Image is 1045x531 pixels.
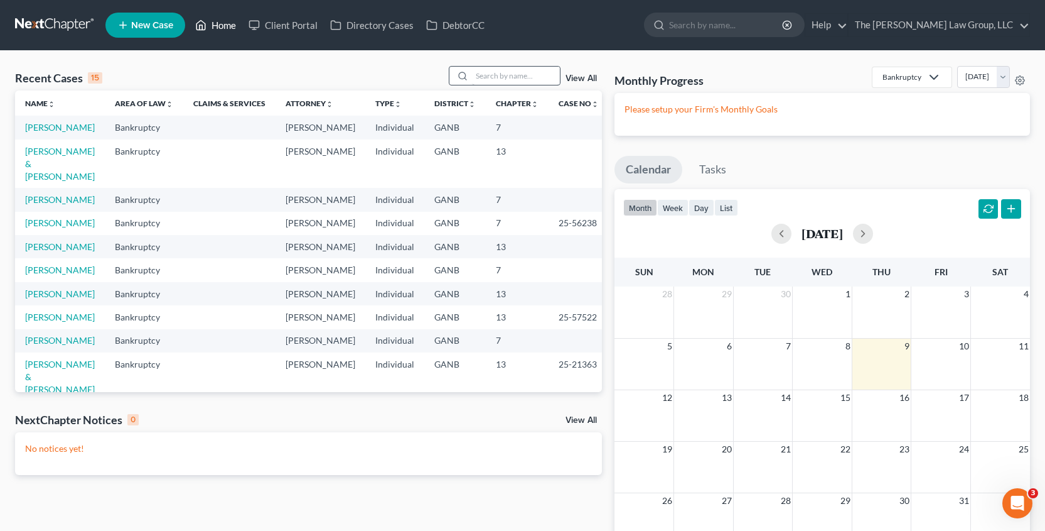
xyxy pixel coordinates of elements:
span: 9 [903,339,911,354]
span: 7 [785,339,792,354]
td: GANB [424,235,486,258]
div: 15 [88,72,102,84]
td: Individual [365,282,424,305]
a: Districtunfold_more [434,99,476,108]
span: 11 [1017,339,1030,354]
td: [PERSON_NAME] [276,329,365,353]
td: [PERSON_NAME] [276,305,365,329]
span: 19 [661,442,673,457]
button: week [657,199,689,216]
a: Home [189,14,242,36]
td: GANB [424,212,486,235]
div: 0 [127,414,139,425]
td: Individual [365,258,424,282]
h3: Monthly Progress [614,73,704,88]
td: Bankruptcy [105,116,183,139]
td: Bankruptcy [105,258,183,282]
span: 18 [1017,390,1030,405]
span: Sat [992,266,1008,277]
td: 25-21363 [549,353,609,401]
span: 27 [721,493,733,508]
td: [PERSON_NAME] [276,282,365,305]
td: Individual [365,329,424,353]
td: Individual [365,235,424,258]
span: Tue [754,266,771,277]
td: GANB [424,258,486,282]
span: Mon [692,266,714,277]
a: [PERSON_NAME] [25,265,95,275]
a: Case Nounfold_more [559,99,599,108]
span: 3 [963,287,970,302]
a: Area of Lawunfold_more [115,99,173,108]
td: 7 [486,116,549,139]
td: 7 [486,329,549,353]
a: [PERSON_NAME] & [PERSON_NAME] [25,359,95,395]
td: [PERSON_NAME] [276,188,365,211]
span: 25 [1017,442,1030,457]
td: [PERSON_NAME] [276,140,365,188]
td: 7 [486,188,549,211]
td: GANB [424,329,486,353]
td: GANB [424,116,486,139]
td: GANB [424,282,486,305]
td: 13 [486,235,549,258]
iframe: Intercom live chat [1002,488,1032,518]
span: 15 [839,390,852,405]
span: 31 [958,493,970,508]
td: Bankruptcy [105,140,183,188]
i: unfold_more [468,101,476,108]
span: Wed [812,266,832,277]
span: 2 [903,287,911,302]
h2: [DATE] [801,227,843,240]
span: 22 [839,442,852,457]
td: Bankruptcy [105,212,183,235]
span: 8 [844,339,852,354]
span: 29 [721,287,733,302]
span: 12 [661,390,673,405]
span: New Case [131,21,173,30]
button: month [623,199,657,216]
a: Calendar [614,156,682,183]
span: 28 [661,287,673,302]
a: [PERSON_NAME] [25,122,95,133]
span: 21 [780,442,792,457]
a: Directory Cases [324,14,420,36]
a: Help [805,14,847,36]
a: Typeunfold_more [375,99,402,108]
td: [PERSON_NAME] [276,353,365,401]
span: 3 [1028,488,1038,498]
a: [PERSON_NAME] [25,288,95,299]
a: Chapterunfold_more [496,99,539,108]
td: GANB [424,305,486,329]
td: [PERSON_NAME] [276,212,365,235]
td: GANB [424,188,486,211]
td: 7 [486,212,549,235]
span: Thu [872,266,891,277]
span: Sun [635,266,653,277]
button: day [689,199,714,216]
div: Bankruptcy [882,72,921,82]
i: unfold_more [394,101,402,108]
span: 23 [898,442,911,457]
a: Attorneyunfold_more [286,99,333,108]
a: [PERSON_NAME] [25,335,95,346]
span: 14 [780,390,792,405]
a: Client Portal [242,14,324,36]
span: 26 [661,493,673,508]
a: [PERSON_NAME] [25,312,95,322]
span: 1 [844,287,852,302]
td: GANB [424,353,486,401]
td: Bankruptcy [105,282,183,305]
span: 29 [839,493,852,508]
td: Bankruptcy [105,329,183,353]
td: 7 [486,258,549,282]
td: [PERSON_NAME] [276,116,365,139]
td: Individual [365,116,424,139]
td: Bankruptcy [105,353,183,401]
span: 28 [780,493,792,508]
span: 30 [780,287,792,302]
a: The [PERSON_NAME] Law Group, LLC [849,14,1029,36]
span: 5 [666,339,673,354]
span: 4 [1022,287,1030,302]
i: unfold_more [326,101,333,108]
